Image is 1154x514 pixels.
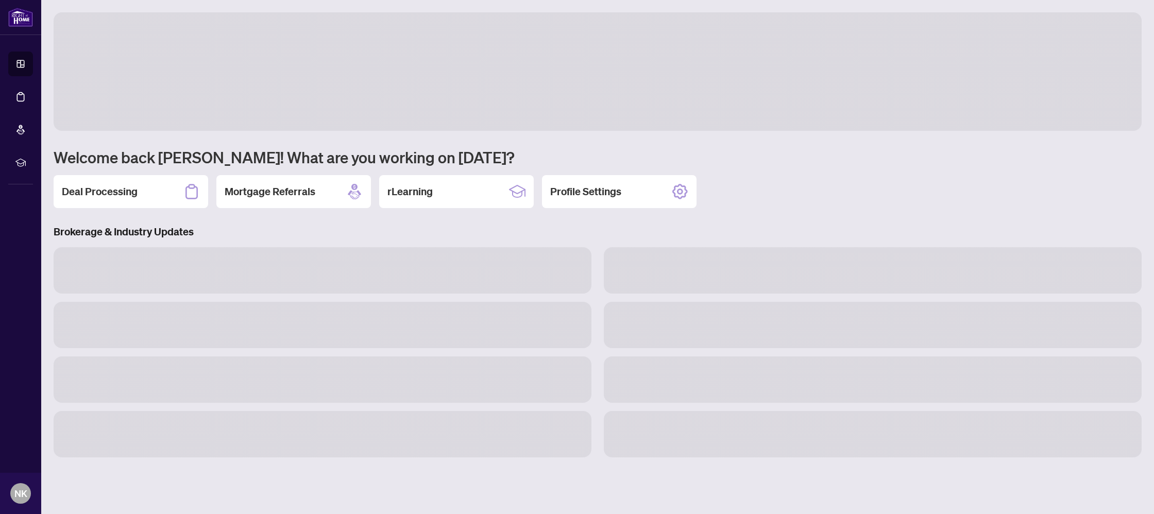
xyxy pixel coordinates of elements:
h3: Brokerage & Industry Updates [54,225,1142,239]
h2: rLearning [387,184,433,199]
img: logo [8,8,33,27]
span: NK [14,486,27,501]
h2: Deal Processing [62,184,138,199]
h1: Welcome back [PERSON_NAME]! What are you working on [DATE]? [54,147,1142,167]
h2: Mortgage Referrals [225,184,315,199]
h2: Profile Settings [550,184,621,199]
